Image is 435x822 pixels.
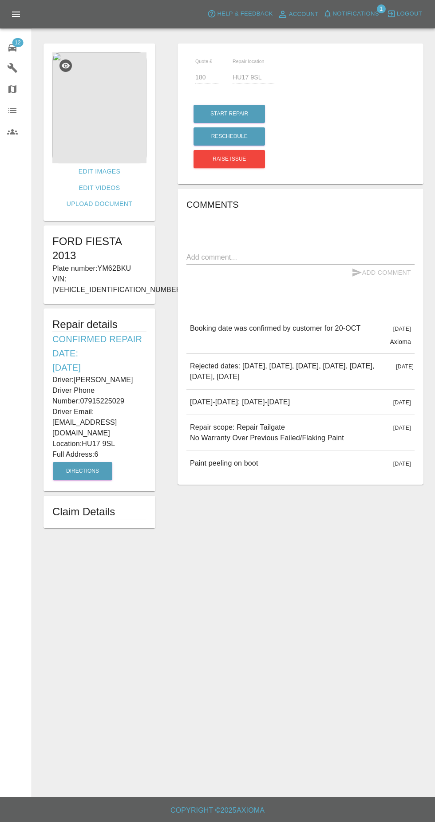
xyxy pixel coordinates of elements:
[75,180,124,196] a: Edit Videos
[194,127,265,146] button: Reschedule
[194,105,265,123] button: Start Repair
[190,361,389,382] p: Rejected dates: [DATE], [DATE], [DATE], [DATE], [DATE], [DATE], [DATE]
[52,375,146,385] p: Driver: [PERSON_NAME]
[52,332,146,375] h6: Confirmed Repair Date: [DATE]
[190,458,258,469] p: Paint peeling on boot
[195,59,212,64] span: Quote £
[12,38,23,47] span: 12
[321,7,381,21] button: Notifications
[52,385,146,407] p: Driver Phone Number: 07915225029
[190,422,344,443] p: Repair scope: Repair Tailgate No Warranty Over Previous Failed/Flaking Paint
[385,7,424,21] button: Logout
[393,326,411,332] span: [DATE]
[194,150,265,168] button: Raise issue
[75,163,124,180] a: Edit Images
[233,59,265,64] span: Repair location
[377,4,386,13] span: 1
[52,505,146,519] h1: Claim Details
[52,263,146,274] p: Plate number: YM62BKU
[63,196,136,212] a: Upload Document
[186,198,415,212] h6: Comments
[333,9,379,19] span: Notifications
[5,4,27,25] button: Open drawer
[52,234,146,263] h1: FORD FIESTA 2013
[289,9,319,20] span: Account
[397,9,422,19] span: Logout
[393,399,411,406] span: [DATE]
[393,461,411,467] span: [DATE]
[53,462,112,480] button: Directions
[205,7,275,21] button: Help & Feedback
[52,274,146,295] p: VIN: [VEHICLE_IDENTIFICATION_NUMBER]
[52,52,146,163] img: 74119447-3fe1-44a1-a0ef-ec1f23ab3925
[390,337,411,346] p: Axioma
[52,407,146,439] p: Driver Email: [EMAIL_ADDRESS][DOMAIN_NAME]
[52,317,146,332] h5: Repair details
[7,804,428,817] h6: Copyright © 2025 Axioma
[190,323,360,334] p: Booking date was confirmed by customer for 20-OCT
[217,9,273,19] span: Help & Feedback
[52,449,146,460] p: Full Address: 6
[393,425,411,431] span: [DATE]
[190,397,290,407] p: [DATE]-[DATE]; [DATE]-[DATE]
[52,439,146,449] p: Location: HU17 9SL
[275,7,321,21] a: Account
[396,364,414,370] span: [DATE]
